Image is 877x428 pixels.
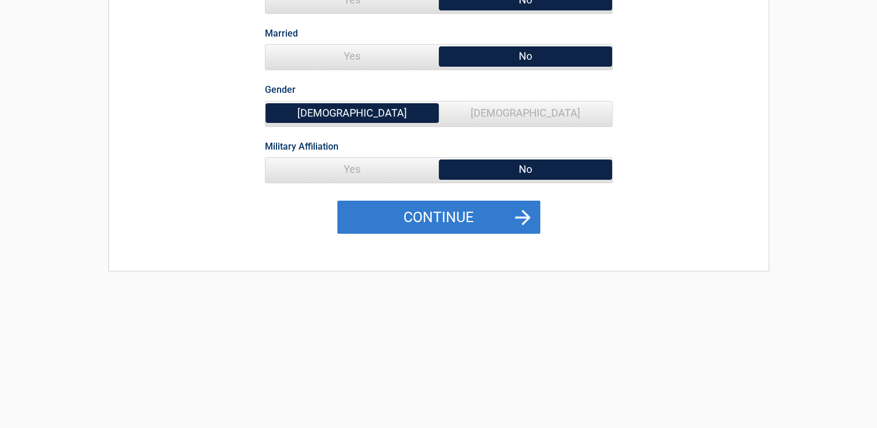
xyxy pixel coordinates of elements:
span: Yes [265,158,439,181]
span: Yes [265,45,439,68]
label: Gender [265,82,296,97]
span: No [439,158,612,181]
label: Married [265,26,298,41]
span: [DEMOGRAPHIC_DATA] [265,101,439,125]
label: Military Affiliation [265,139,339,154]
span: [DEMOGRAPHIC_DATA] [439,101,612,125]
button: Continue [337,201,540,234]
span: No [439,45,612,68]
